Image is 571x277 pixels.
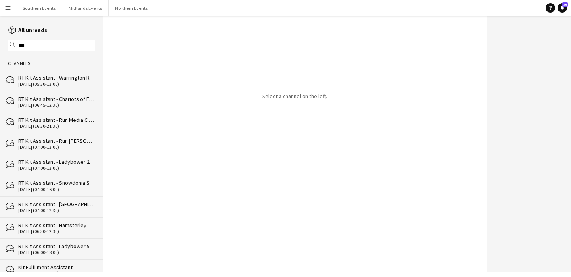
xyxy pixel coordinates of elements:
div: RT Kit Assistant - Hamsterley Forest 10k & Half Marathon [18,222,95,229]
div: [DATE] (06:30-12:30) [18,229,95,234]
p: Select a channel on the left. [262,93,327,100]
div: RT Kit Assistant - Ladybower 22k [18,158,95,165]
div: [DATE] (07:00-16:00) [18,187,95,192]
div: RT Kit Assistant - Warrington Running Festival [18,74,95,81]
button: Northern Events [109,0,154,16]
div: [DATE] (07:00-13:00) [18,144,95,150]
span: 25 [562,2,568,7]
div: RT Kit Assistant - [GEOGRAPHIC_DATA] [18,201,95,208]
button: Midlands Events [62,0,109,16]
div: [DATE] (16:30-21:30) [18,123,95,129]
div: Kit Fulfilment Assistant [18,264,95,271]
div: [DATE] (07:00-12:30) [18,208,95,213]
a: 25 [558,3,567,13]
div: RT Kit Assistant - Chariots of Fire [18,95,95,102]
div: [DATE] (05:30-13:00) [18,82,95,87]
div: [DATE] (06:00-18:00) [18,250,95,255]
div: [DATE] (08:00-15:00) [18,271,95,276]
a: All unreads [8,27,47,34]
div: RT Kit Assistant - Run Media City Relay [18,116,95,123]
div: RT Kit Assistant - Run [PERSON_NAME][GEOGRAPHIC_DATA] [18,137,95,144]
div: [DATE] (07:00-13:00) [18,165,95,171]
button: Southern Events [16,0,62,16]
div: RT Kit Assistant - Snowdonia Sea2Sky [18,179,95,186]
div: RT Kit Assistant - Ladybower 54k [18,243,95,250]
div: [DATE] (06:45-12:30) [18,102,95,108]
